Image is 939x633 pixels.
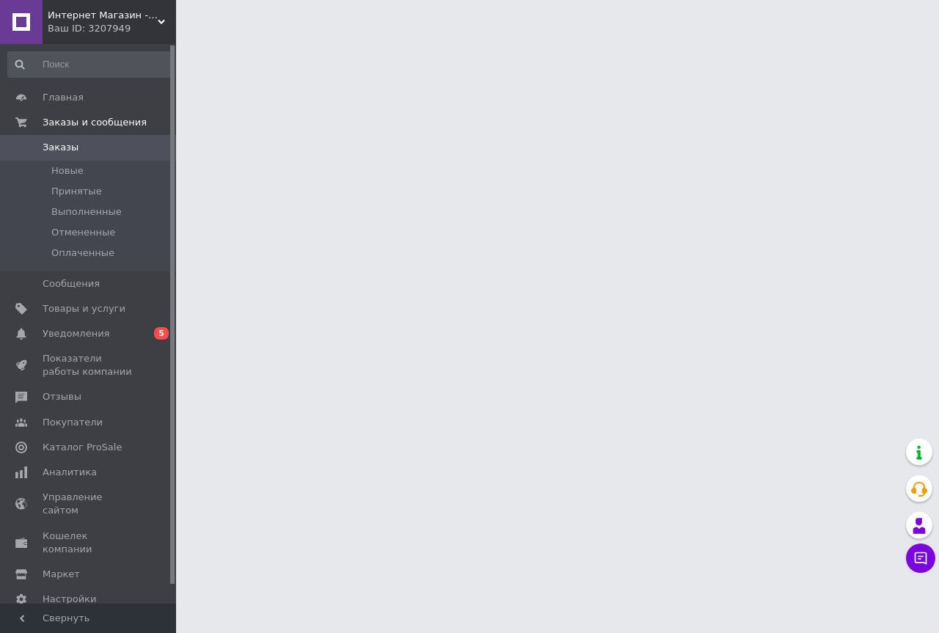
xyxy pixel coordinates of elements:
span: Интернет Магазин - Надійка [48,9,158,22]
span: Настройки [43,593,96,606]
span: Принятые [51,185,102,198]
span: Выполненные [51,205,122,219]
span: 5 [154,327,169,340]
button: Чат с покупателем [906,544,935,573]
span: Оплаченные [51,246,114,260]
span: Маркет [43,568,80,581]
span: Новые [51,164,84,178]
span: Отзывы [43,390,81,403]
span: Показатели работы компании [43,352,136,378]
span: Покупатели [43,416,103,429]
span: Уведомления [43,327,109,340]
span: Товары и услуги [43,302,125,315]
span: Заказы и сообщения [43,116,147,129]
div: Ваш ID: 3207949 [48,22,176,35]
span: Управление сайтом [43,491,136,517]
span: Каталог ProSale [43,441,122,454]
input: Поиск [7,51,173,78]
span: Сообщения [43,277,100,290]
span: Отмененные [51,226,115,239]
span: Главная [43,91,84,104]
span: Заказы [43,141,78,154]
span: Аналитика [43,466,97,479]
span: Кошелек компании [43,530,136,556]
